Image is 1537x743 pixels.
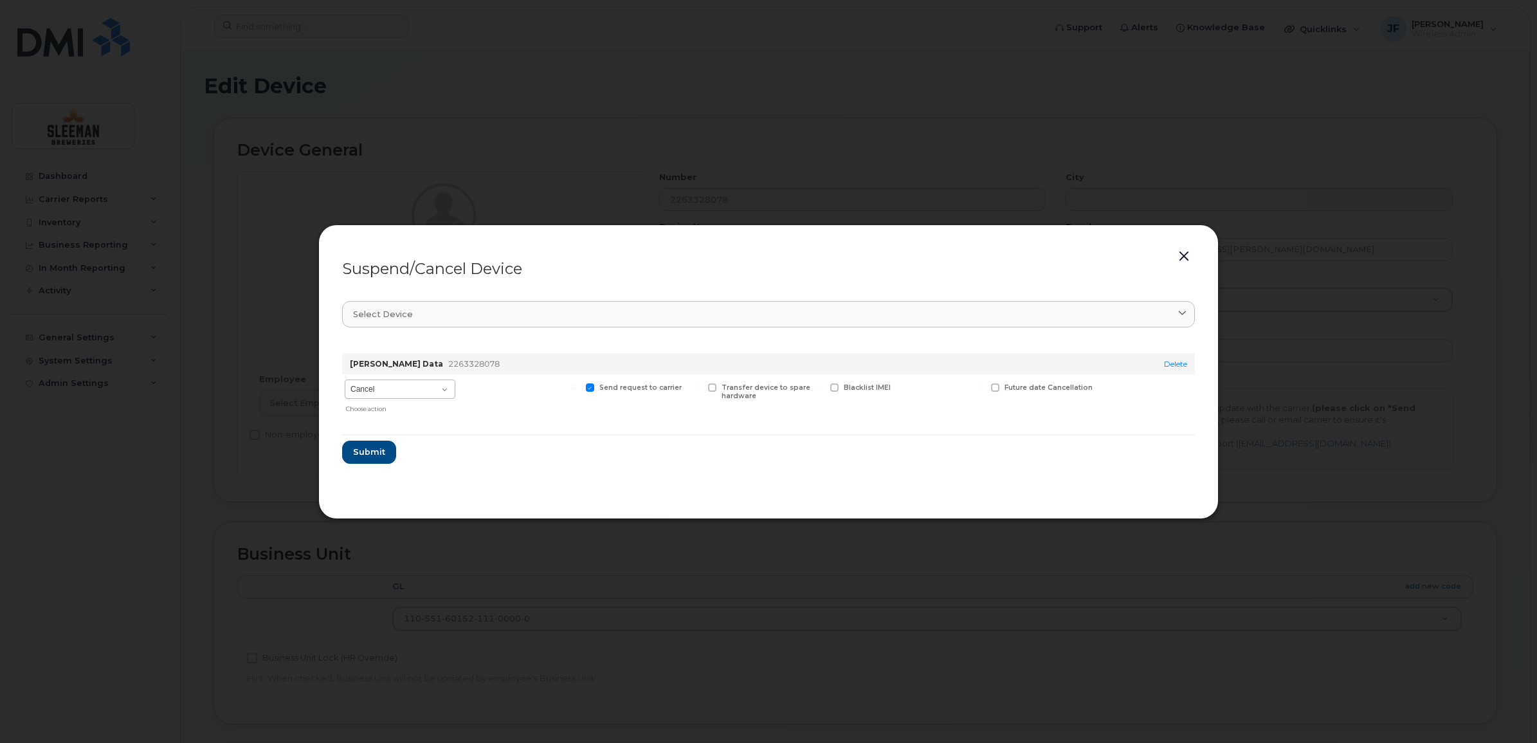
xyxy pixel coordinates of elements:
[693,383,699,390] input: Transfer device to spare hardware
[353,446,385,458] span: Submit
[976,383,982,390] input: Future date Cancellation
[353,308,413,320] span: Select device
[346,400,455,414] div: Choose action
[844,383,891,392] span: Blacklist IMEI
[1005,383,1093,392] span: Future date Cancellation
[722,383,810,400] span: Transfer device to spare hardware
[815,383,821,390] input: Blacklist IMEI
[448,359,500,369] span: 2263328078
[570,383,577,390] input: Send request to carrier
[599,383,682,392] span: Send request to carrier
[350,359,443,369] strong: [PERSON_NAME] Data
[342,261,1195,277] div: Suspend/Cancel Device
[342,301,1195,327] a: Select device
[342,441,396,464] button: Submit
[1164,359,1187,369] a: Delete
